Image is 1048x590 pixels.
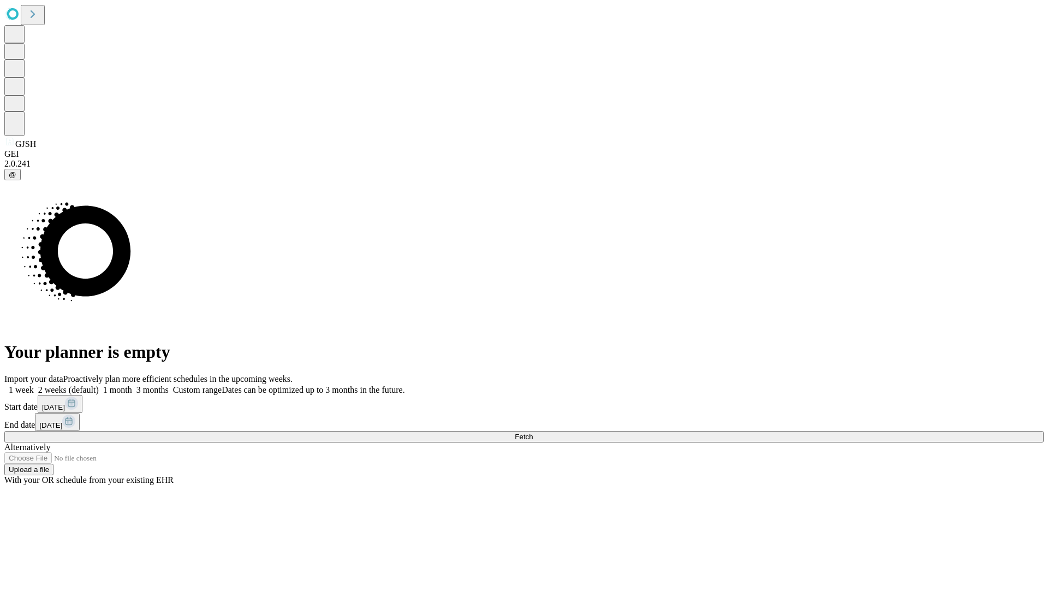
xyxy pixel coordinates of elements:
div: 2.0.241 [4,159,1044,169]
div: End date [4,413,1044,431]
span: @ [9,170,16,179]
button: Fetch [4,431,1044,442]
button: Upload a file [4,464,53,475]
span: Proactively plan more efficient schedules in the upcoming weeks. [63,374,293,383]
span: With your OR schedule from your existing EHR [4,475,174,485]
div: Start date [4,395,1044,413]
span: [DATE] [39,421,62,429]
button: @ [4,169,21,180]
span: Import your data [4,374,63,383]
span: Fetch [515,433,533,441]
div: GEI [4,149,1044,159]
button: [DATE] [38,395,82,413]
span: 1 month [103,385,132,394]
span: Dates can be optimized up to 3 months in the future. [222,385,404,394]
span: [DATE] [42,403,65,411]
span: Alternatively [4,442,50,452]
span: Custom range [173,385,222,394]
h1: Your planner is empty [4,342,1044,362]
span: 3 months [136,385,169,394]
button: [DATE] [35,413,80,431]
span: 1 week [9,385,34,394]
span: 2 weeks (default) [38,385,99,394]
span: GJSH [15,139,36,149]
